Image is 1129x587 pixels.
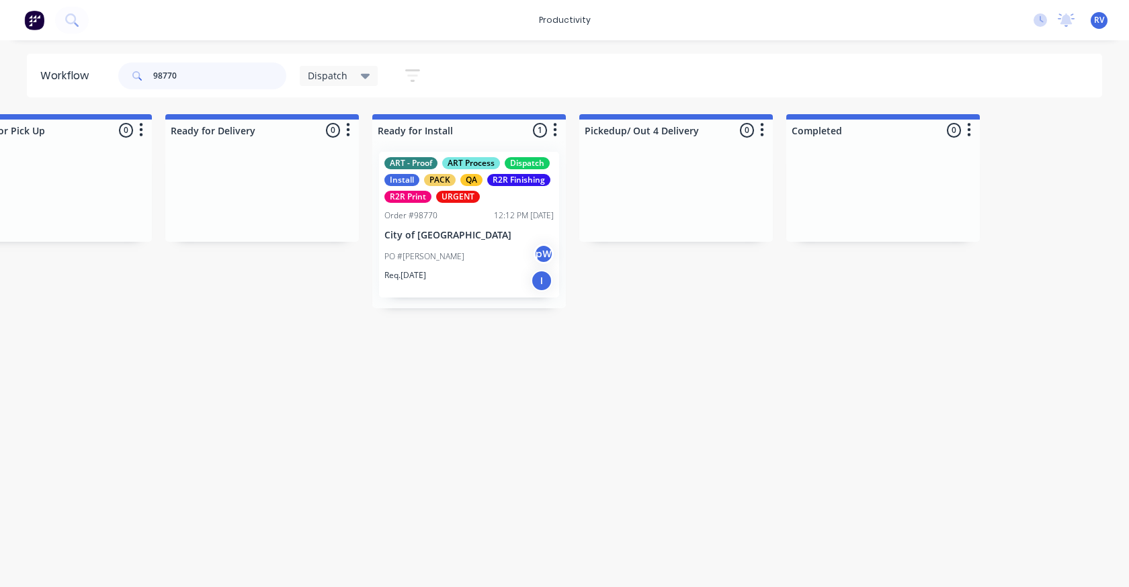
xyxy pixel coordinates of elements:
p: Req. [DATE] [384,269,426,281]
p: City of [GEOGRAPHIC_DATA] [384,230,554,241]
div: pW [534,244,554,264]
div: ART Process [442,157,500,169]
p: PO #[PERSON_NAME] [384,251,464,263]
div: ART - ProofART ProcessDispatchInstallPACKQAR2R FinishingR2R PrintURGENTOrder #9877012:12 PM [DATE... [379,152,559,298]
div: Install [384,174,419,186]
div: ART - Proof [384,157,437,169]
span: RV [1094,14,1104,26]
div: Workflow [40,68,95,84]
div: Dispatch [505,157,550,169]
div: QA [460,174,483,186]
input: Search for orders... [153,62,286,89]
div: R2R Print [384,191,431,203]
div: productivity [532,10,597,30]
div: 12:12 PM [DATE] [494,210,554,222]
div: PACK [424,174,456,186]
img: Factory [24,10,44,30]
div: Order #98770 [384,210,437,222]
span: Dispatch [308,69,347,83]
div: I [531,270,552,291]
div: URGENT [436,191,480,203]
div: R2R Finishing [487,174,550,186]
